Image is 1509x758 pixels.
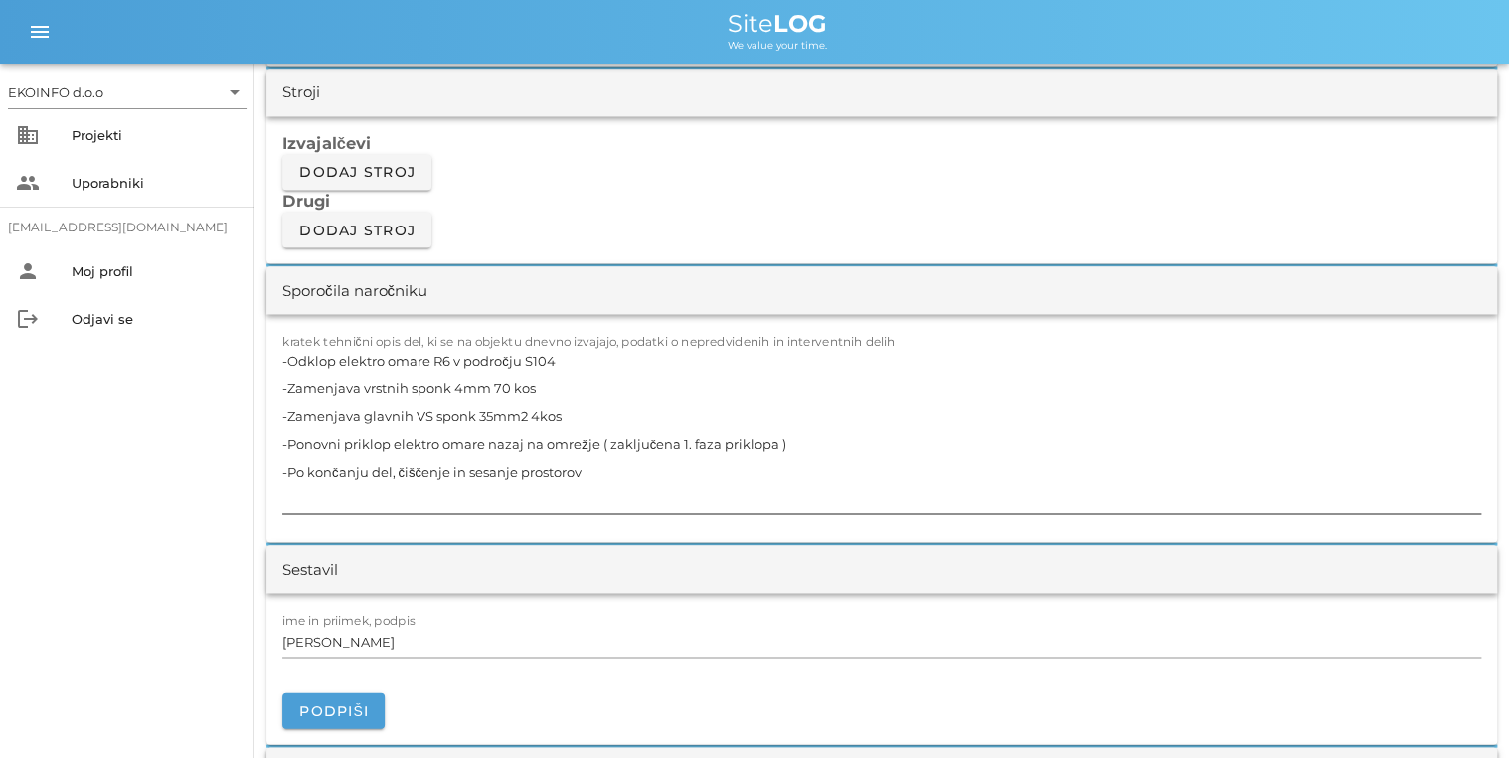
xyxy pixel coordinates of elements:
div: Sestavil [282,558,338,581]
div: Pripomoček za klepet [1410,663,1509,758]
i: arrow_drop_down [223,80,247,104]
div: Projekti [72,127,239,143]
h3: Drugi [282,190,1481,212]
div: Sporočila naročniku [282,279,427,302]
button: Dodaj stroj [282,154,431,190]
span: Podpiši [298,701,369,719]
div: EKOINFO d.o.o [8,76,247,108]
i: menu [28,20,52,44]
span: Dodaj stroj [298,221,416,238]
i: logout [16,307,40,331]
i: people [16,171,40,195]
i: person [16,259,40,283]
span: Site [728,9,827,38]
button: Dodaj stroj [282,212,431,247]
span: We value your time. [728,39,827,52]
i: business [16,123,40,147]
span: Dodaj stroj [298,163,416,181]
label: kratek tehnični opis del, ki se na objektu dnevno izvajajo, podatki o nepredvidenih in interventn... [282,334,896,349]
iframe: Chat Widget [1410,663,1509,758]
h3: Izvajalčevi [282,132,1481,154]
div: Odjavi se [72,311,239,327]
div: Moj profil [72,263,239,279]
div: Uporabniki [72,175,239,191]
b: LOG [773,9,827,38]
div: EKOINFO d.o.o [8,83,103,101]
div: Stroji [282,81,320,104]
button: Podpiši [282,692,385,728]
label: ime in priimek, podpis [282,613,416,628]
